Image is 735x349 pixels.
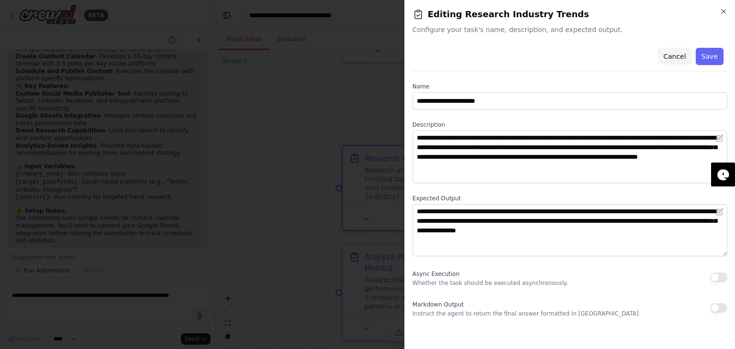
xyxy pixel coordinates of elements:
[412,310,639,317] p: Instruct the agent to return the final answer formatted in [GEOGRAPHIC_DATA]
[412,195,727,202] label: Expected Output
[657,48,691,65] button: Cancel
[412,121,727,129] label: Description
[696,48,724,65] button: Save
[412,279,568,287] p: Whether the task should be executed asynchronously.
[714,132,725,144] button: Open in editor
[412,271,459,277] span: Async Execution
[412,83,727,90] label: Name
[412,25,727,34] span: Configure your task's name, description, and expected output.
[412,301,464,308] span: Markdown Output
[714,206,725,218] button: Open in editor
[412,8,727,21] h2: Editing Research Industry Trends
